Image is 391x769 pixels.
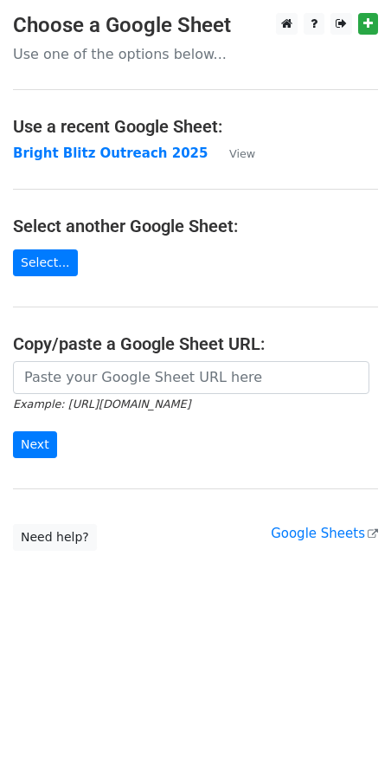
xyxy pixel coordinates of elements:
input: Paste your Google Sheet URL here [13,361,369,394]
a: Select... [13,249,78,276]
h3: Choose a Google Sheet [13,13,378,38]
a: Need help? [13,524,97,551]
small: Example: [URL][DOMAIN_NAME] [13,397,190,410]
small: View [229,147,255,160]
a: View [212,145,255,161]
h4: Use a recent Google Sheet: [13,116,378,137]
a: Google Sheets [271,526,378,541]
p: Use one of the options below... [13,45,378,63]
h4: Copy/paste a Google Sheet URL: [13,333,378,354]
input: Next [13,431,57,458]
a: Bright Blitz Outreach 2025 [13,145,208,161]
h4: Select another Google Sheet: [13,216,378,236]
